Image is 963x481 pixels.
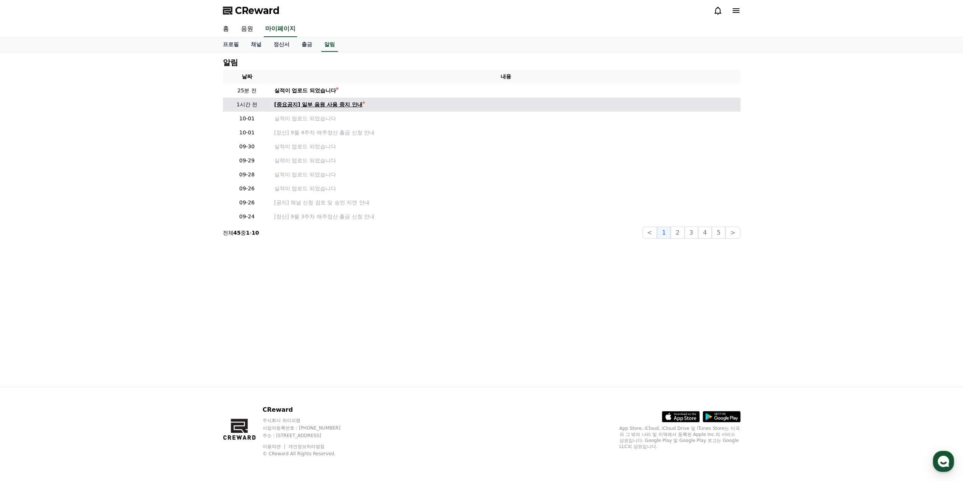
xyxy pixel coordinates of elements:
[217,21,235,37] a: 홈
[657,227,671,239] button: 1
[226,185,268,193] p: 09-26
[223,70,271,84] th: 날짜
[274,213,737,221] a: [정산] 9월 3주차 매주정산 출금 신청 안내
[2,240,50,259] a: 홈
[223,58,238,67] h4: 알림
[235,5,280,17] span: CReward
[24,251,28,257] span: 홈
[725,227,740,239] button: >
[671,227,684,239] button: 2
[223,229,259,237] p: 전체 중 -
[263,444,286,449] a: 이용약관
[252,230,259,236] strong: 10
[246,230,250,236] strong: 1
[288,444,325,449] a: 개인정보처리방침
[226,115,268,123] p: 10-01
[274,101,737,109] a: [중요공지] 일부 음원 사용 중지 안내
[263,425,355,431] p: 사업자등록번호 : [PHONE_NUMBER]
[264,21,297,37] a: 마이페이지
[226,157,268,165] p: 09-29
[274,115,737,123] a: 실적이 업로드 되었습니다
[263,451,355,457] p: © CReward All Rights Reserved.
[217,37,245,52] a: 프로필
[263,433,355,439] p: 주소 : [STREET_ADDRESS]
[69,252,78,258] span: 대화
[274,87,737,95] a: 실적이 업로드 되었습니다
[268,37,296,52] a: 정산서
[245,37,268,52] a: 채널
[117,251,126,257] span: 설정
[274,143,737,151] a: 실적이 업로드 되었습니다
[274,199,737,207] a: [공지] 채널 신청 검토 및 승인 지연 안내
[98,240,145,259] a: 설정
[321,37,338,52] a: 알림
[274,157,737,165] a: 실적이 업로드 되었습니다
[223,5,280,17] a: CReward
[274,185,737,193] a: 실적이 업로드 되었습니다
[226,213,268,221] p: 09-24
[698,227,712,239] button: 4
[274,171,737,179] a: 실적이 업로드 되었습니다
[263,417,355,423] p: 주식회사 와이피랩
[271,70,741,84] th: 내용
[235,21,259,37] a: 음원
[50,240,98,259] a: 대화
[712,227,725,239] button: 5
[226,129,268,137] p: 10-01
[233,230,241,236] strong: 45
[685,227,698,239] button: 3
[619,425,741,450] p: App Store, iCloud, iCloud Drive 및 iTunes Store는 미국과 그 밖의 나라 및 지역에서 등록된 Apple Inc.의 서비스 상표입니다. Goo...
[226,171,268,179] p: 09-28
[263,405,355,414] p: CReward
[274,87,336,95] div: 실적이 업로드 되었습니다
[274,129,737,137] a: [정산] 9월 4주차 매주정산 출금 신청 안내
[226,199,268,207] p: 09-26
[296,37,318,52] a: 출금
[226,101,268,109] p: 1시간 전
[226,87,268,95] p: 25분 전
[274,101,362,109] div: [중요공지] 일부 음원 사용 중지 안내
[226,143,268,151] p: 09-30
[642,227,657,239] button: <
